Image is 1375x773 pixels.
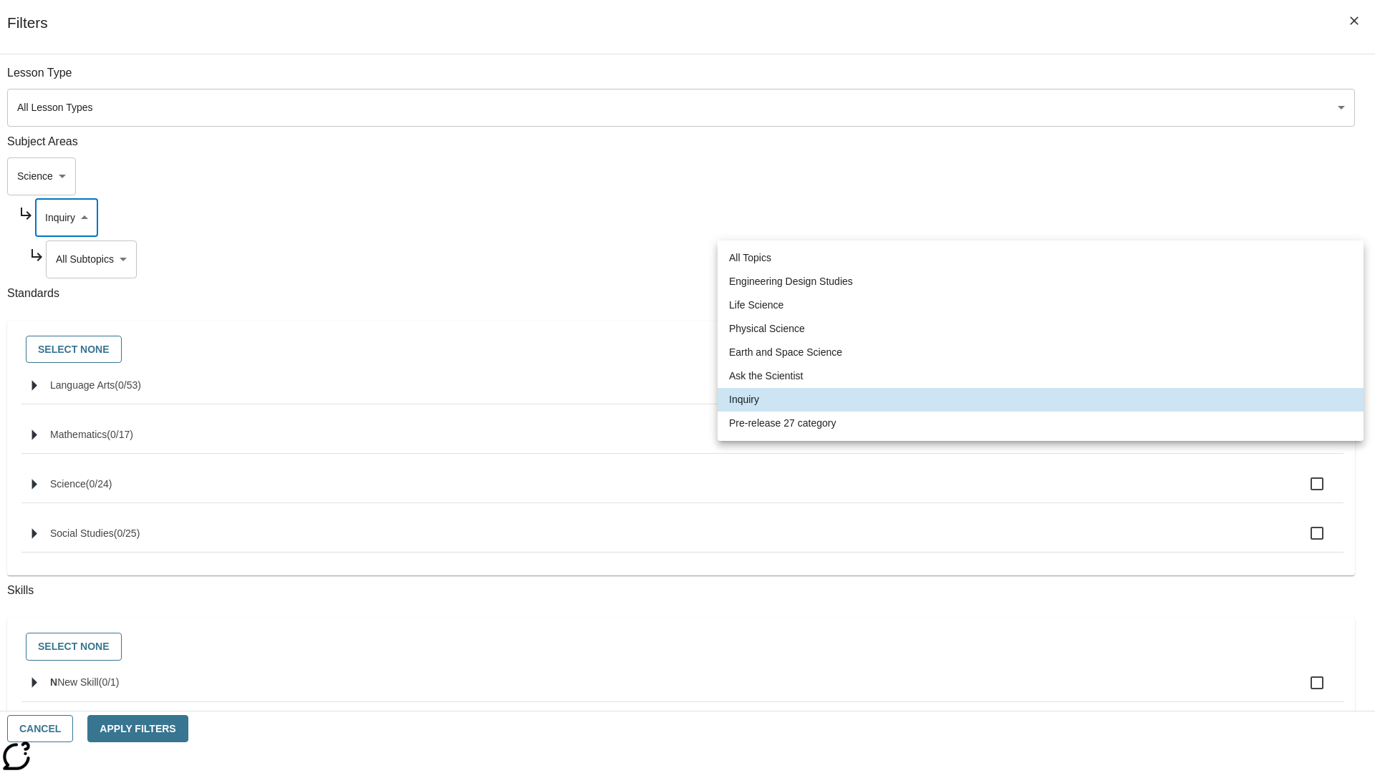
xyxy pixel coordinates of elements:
li: Earth and Space Science [718,341,1364,364]
li: Pre-release 27 category [718,412,1364,435]
li: Engineering Design Studies [718,270,1364,293]
li: All Topics [718,246,1364,270]
li: Life Science [718,293,1364,317]
li: Inquiry [718,388,1364,412]
li: Ask the Scientist [718,364,1364,388]
li: Physical Science [718,317,1364,341]
ul: Select a topic [718,240,1364,441]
